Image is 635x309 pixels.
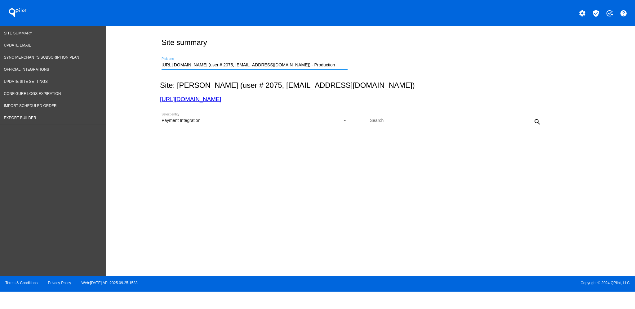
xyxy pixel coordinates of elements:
mat-icon: add_task [606,10,613,17]
mat-icon: search [534,118,541,126]
a: [URL][DOMAIN_NAME] [160,96,221,102]
span: Export Builder [4,116,36,120]
span: Import Scheduled Order [4,104,57,108]
mat-icon: settings [579,10,586,17]
mat-icon: verified_user [592,10,600,17]
a: Privacy Policy [48,281,71,285]
span: Update Site Settings [4,79,48,84]
span: Copyright © 2024 QPilot, LLC [323,281,630,285]
mat-icon: help [620,10,627,17]
span: Configure logs expiration [4,92,61,96]
span: Payment Integration [162,118,200,123]
input: Search [370,118,509,123]
h1: QPilot [5,7,30,19]
span: Sync Merchant's Subscription Plan [4,55,79,60]
span: Site Summary [4,31,32,35]
mat-select: Select entity [162,118,348,123]
input: Number [162,63,348,68]
h2: Site summary [162,38,207,47]
a: Web:[DATE] API:2025.09.25.1533 [82,281,138,285]
span: Official Integrations [4,67,49,72]
span: Update Email [4,43,31,47]
h2: Site: [PERSON_NAME] (user # 2075, [EMAIL_ADDRESS][DOMAIN_NAME]) [160,81,578,90]
a: Terms & Conditions [5,281,38,285]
